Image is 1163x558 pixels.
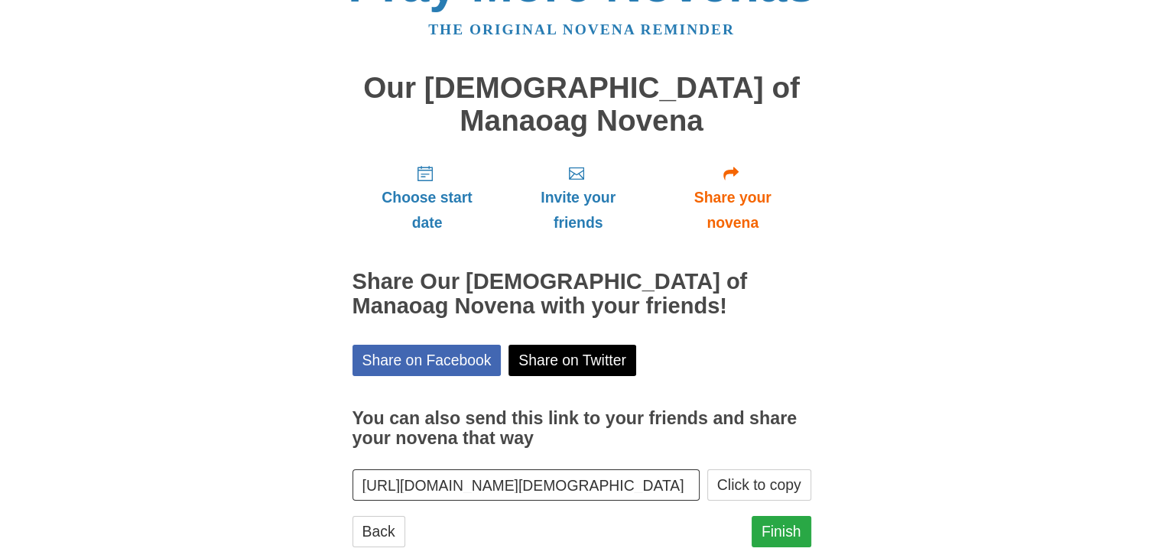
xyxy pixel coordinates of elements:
[428,21,735,37] a: The original novena reminder
[352,270,811,319] h2: Share Our [DEMOGRAPHIC_DATA] of Manaoag Novena with your friends!
[352,409,811,448] h3: You can also send this link to your friends and share your novena that way
[752,516,811,547] a: Finish
[352,152,502,243] a: Choose start date
[352,72,811,137] h1: Our [DEMOGRAPHIC_DATA] of Manaoag Novena
[670,185,796,235] span: Share your novena
[517,185,638,235] span: Invite your friends
[707,469,811,501] button: Click to copy
[352,516,405,547] a: Back
[655,152,811,243] a: Share your novena
[368,185,487,235] span: Choose start date
[502,152,654,243] a: Invite your friends
[508,345,636,376] a: Share on Twitter
[352,345,502,376] a: Share on Facebook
